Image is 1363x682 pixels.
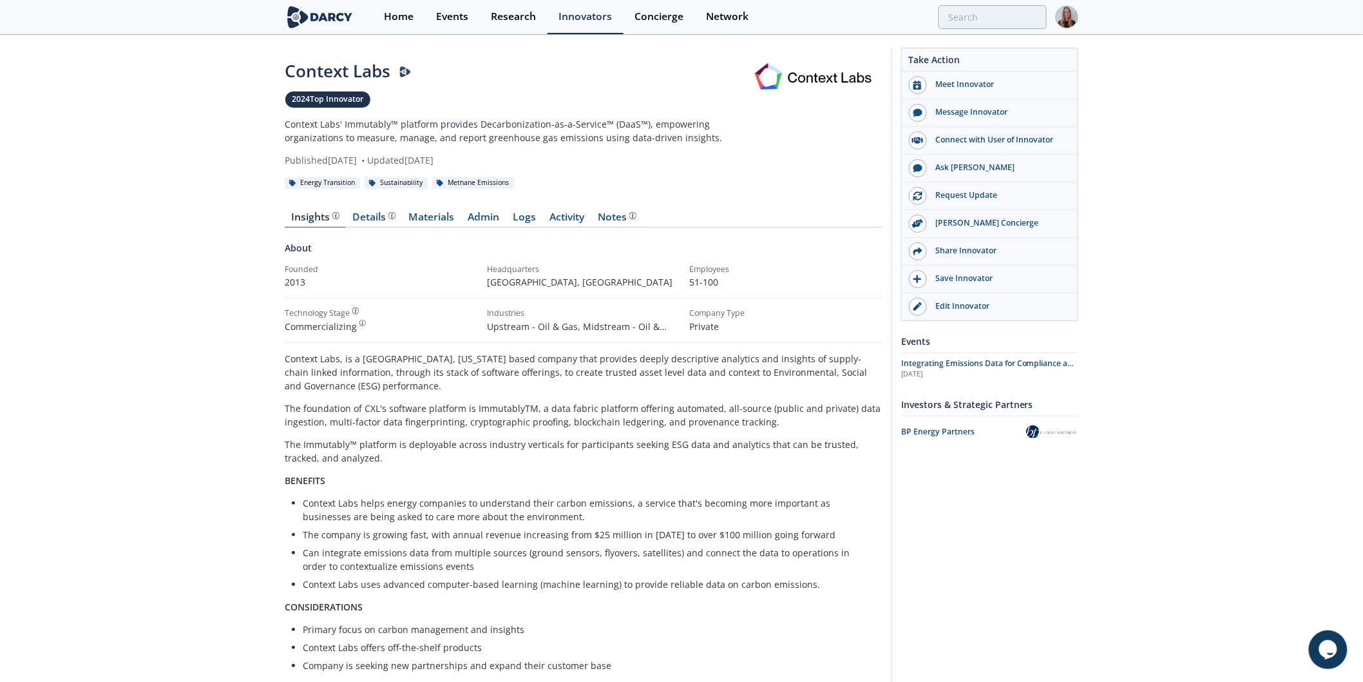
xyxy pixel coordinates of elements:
[285,275,478,289] p: 2013
[399,66,411,78] img: Darcy Presenter
[1309,630,1350,669] iframe: chat widget
[303,528,873,541] li: The company is growing fast, with annual revenue increasing from $25 million in [DATE] to over $1...
[902,53,1078,72] div: Take Action
[927,162,1071,173] div: Ask [PERSON_NAME]
[346,212,402,228] a: Details
[292,212,339,222] div: Insights
[285,438,882,465] p: The Immutably™ platform is deployable across industry verticals for participants seeking ESG data...
[303,496,873,523] li: Context Labs helps energy companies to understand their carbon emissions, a service that's becomi...
[487,320,667,346] span: Upstream - Oil & Gas, Midstream - Oil & Gas, Downstream - Oil & Gas
[303,578,873,591] li: Context Labs uses advanced computer-based learning (machine learning) to provide reliable data on...
[303,659,873,672] li: Company is seeking new partnerships and expand their customer base
[352,307,359,315] img: information.svg
[927,300,1071,312] div: Edit Innovator
[543,212,591,228] a: Activity
[927,134,1071,146] div: Connect with User of Innovator
[436,12,468,22] div: Events
[901,426,1024,438] div: BP Energy Partners
[285,601,363,613] strong: CONSIDERATIONS
[706,12,748,22] div: Network
[927,217,1071,229] div: [PERSON_NAME] Concierge
[285,402,882,429] p: The foundation of CXL's software platform is ImmutablyTM, a data fabric platform offering automat...
[285,6,355,28] img: logo-wide.svg
[359,320,367,327] img: information.svg
[901,358,1078,380] span: Integrating Emissions Data for Compliance and Operational Action
[927,79,1071,90] div: Meet Innovator
[285,241,882,264] div: About
[689,307,882,319] div: Company Type
[901,369,1078,380] div: [DATE]
[353,212,396,222] div: Details
[629,212,636,219] img: information.svg
[432,177,514,189] div: Methane Emissions
[1024,425,1078,439] img: BP Energy Partners
[285,177,360,189] div: Energy Transition
[402,212,461,228] a: Materials
[927,190,1071,201] div: Request Update
[901,358,1078,380] a: Integrating Emissions Data for Compliance and Operational Action [DATE]
[902,266,1078,293] button: Save Innovator
[285,91,371,108] a: 2024Top Innovator
[285,59,745,84] div: Context Labs
[598,212,636,222] div: Notes
[901,330,1078,353] div: Events
[901,393,1078,416] div: Investors & Strategic Partners
[303,623,873,636] li: Primary focus on carbon management and insights
[689,275,882,289] p: 51-100
[491,12,536,22] div: Research
[558,12,612,22] div: Innovators
[285,117,745,144] p: Context Labs' Immutably™ platform provides Decarbonization-as-a-Service™ (DaaS™), empowering orga...
[359,154,367,166] span: •
[285,474,325,487] strong: BENEFITS
[365,177,428,189] div: Sustainability
[303,641,873,654] li: Context Labs offers off-the-shelf products
[285,212,346,228] a: Insights
[939,5,1047,29] input: Advanced Search
[285,153,745,167] div: Published [DATE] Updated [DATE]
[901,421,1078,443] a: BP Energy Partners BP Energy Partners
[927,245,1071,257] div: Share Innovator
[506,212,543,228] a: Logs
[388,212,396,219] img: information.svg
[285,352,882,393] p: Context Labs, is a [GEOGRAPHIC_DATA], [US_STATE] based company that provides deeply descriptive a...
[285,320,478,333] div: Commercializing
[689,264,882,275] div: Employees
[285,264,478,275] div: Founded
[1056,6,1078,28] img: Profile
[285,307,350,319] div: Technology Stage
[303,546,873,573] li: Can integrate emissions data from multiple sources (ground sensors, flyovers, satellites) and con...
[487,264,680,275] div: Headquarters
[927,106,1071,118] div: Message Innovator
[902,293,1078,320] a: Edit Innovator
[487,307,680,319] div: Industries
[927,273,1071,284] div: Save Innovator
[591,212,643,228] a: Notes
[332,212,339,219] img: information.svg
[384,12,414,22] div: Home
[461,212,506,228] a: Admin
[689,320,719,333] span: Private
[634,12,683,22] div: Concierge
[487,275,680,289] p: [GEOGRAPHIC_DATA] , [GEOGRAPHIC_DATA]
